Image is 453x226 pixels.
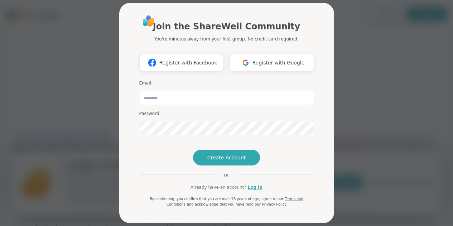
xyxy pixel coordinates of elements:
[167,197,303,206] a: Terms and Conditions
[252,59,305,67] span: Register with Google
[187,202,261,206] span: and acknowledge that you have read our
[215,171,237,178] span: or
[191,184,246,191] span: Already have an account?
[248,184,262,191] a: Log in
[141,13,157,29] img: ShareWell Logo
[153,20,300,33] h1: Join the ShareWell Community
[145,56,159,69] img: ShareWell Logomark
[150,197,284,201] span: By continuing, you confirm that you are over 18 years of age, agree to our
[139,111,314,117] h3: Password
[230,54,314,72] button: Register with Google
[262,202,286,206] a: Privacy Policy
[159,59,217,67] span: Register with Facebook
[139,80,314,86] h3: Email
[139,54,224,72] button: Register with Facebook
[193,150,260,165] button: Create Account
[207,154,246,161] span: Create Account
[239,56,252,69] img: ShareWell Logomark
[154,36,298,42] p: You're minutes away from your first group. No credit card required.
